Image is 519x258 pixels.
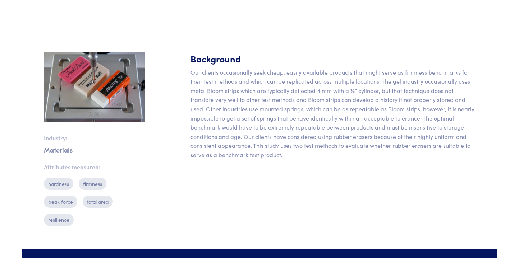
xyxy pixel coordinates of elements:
[190,68,475,160] p: Our clients occasionally seek cheap, easily available products that might serve as firmness bench...
[44,149,145,151] p: Materials
[44,196,77,208] p: peak force
[83,196,113,208] p: total area
[44,178,73,190] p: hardness
[44,133,145,143] p: Industry:
[44,214,74,226] p: resilience
[190,52,475,65] h5: Background
[44,163,145,172] p: Attributes measured:
[79,178,106,190] p: firmness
